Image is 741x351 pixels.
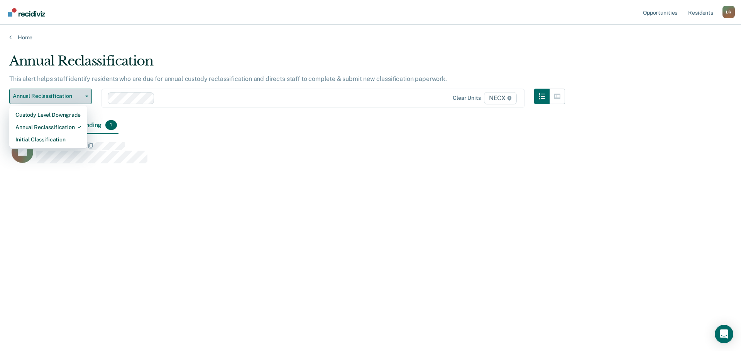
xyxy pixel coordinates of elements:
[105,120,117,130] span: 1
[15,109,81,121] div: Custody Level Downgrade
[9,89,92,104] button: Annual Reclassification
[77,117,118,134] div: Pending1
[15,133,81,146] div: Initial Classification
[9,140,641,171] div: CaseloadOpportunityCell-00214152
[13,93,82,99] span: Annual Reclassification
[9,53,565,75] div: Annual Reclassification
[9,75,447,82] p: This alert helps staff identify residents who are due for annual custody reclassification and dir...
[722,6,735,18] div: D R
[484,92,517,104] span: NECX
[9,34,732,41] a: Home
[8,8,45,17] img: Recidiviz
[453,95,481,101] div: Clear units
[715,325,733,343] div: Open Intercom Messenger
[722,6,735,18] button: Profile dropdown button
[15,121,81,133] div: Annual Reclassification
